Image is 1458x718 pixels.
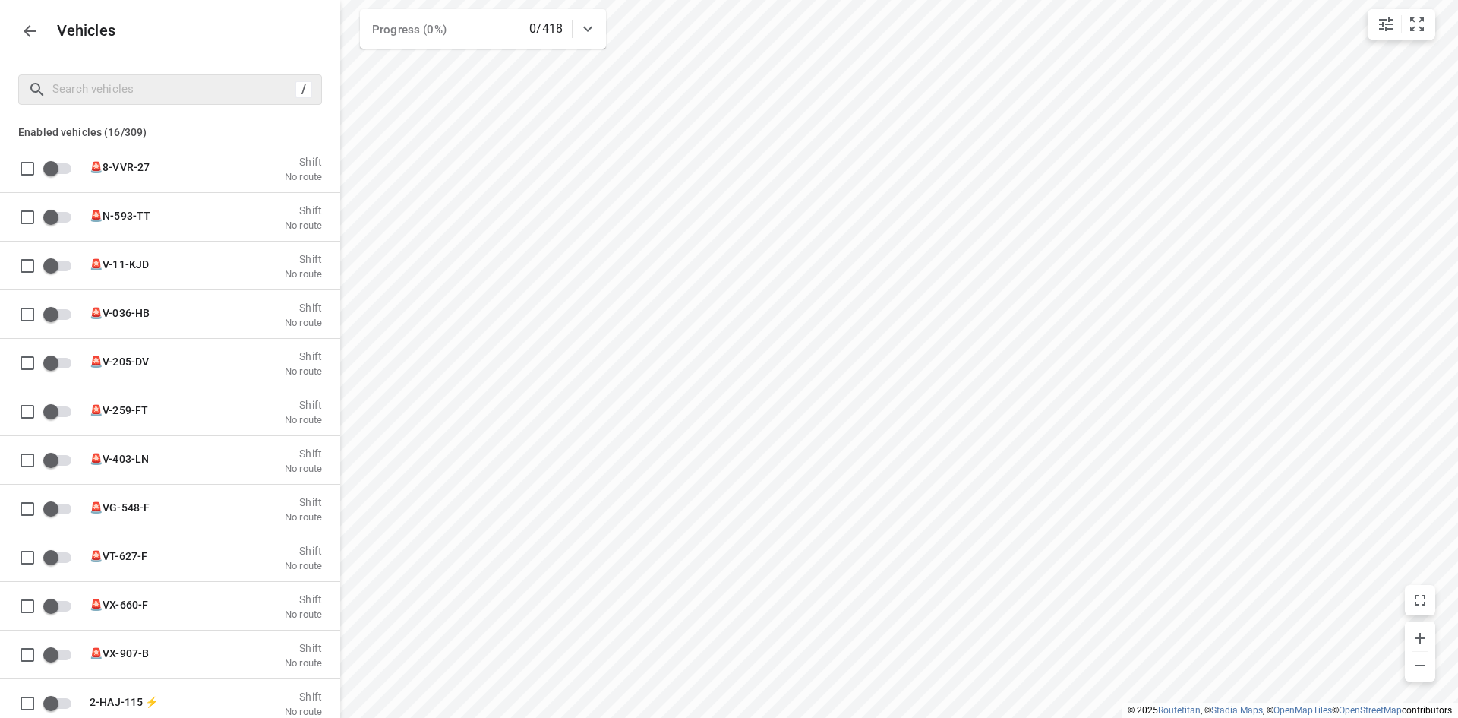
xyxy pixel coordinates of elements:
[285,267,322,280] p: No route
[43,251,80,280] span: Enable
[285,204,322,216] p: Shift
[285,511,322,523] p: No route
[43,542,80,571] span: Enable
[1128,705,1452,716] li: © 2025 , © , © © contributors
[285,690,322,702] p: Shift
[285,608,322,620] p: No route
[285,365,322,377] p: No route
[529,20,563,38] p: 0/418
[285,413,322,425] p: No route
[285,350,322,362] p: Shift
[43,494,80,523] span: Enable
[1158,705,1201,716] a: Routetitan
[285,219,322,231] p: No route
[43,397,80,425] span: Enable
[52,77,295,101] input: Search vehicles
[45,22,116,40] p: Vehicles
[90,549,147,561] span: 🚨VT-627-F
[90,598,148,610] span: 🚨VX-660-F
[1339,705,1402,716] a: OpenStreetMap
[43,202,80,231] span: Enable
[1211,705,1263,716] a: Stadia Maps
[90,695,158,707] span: 2-HAJ-115 ⚡
[90,501,150,513] span: 🚨VG-548-F
[285,398,322,410] p: Shift
[285,593,322,605] p: Shift
[90,403,148,416] span: 🚨V-259-FT
[285,544,322,556] p: Shift
[90,355,149,367] span: 🚨V-205-DV
[285,656,322,669] p: No route
[1402,9,1432,40] button: Fit zoom
[285,252,322,264] p: Shift
[43,688,80,717] span: Enable
[90,258,149,270] span: 🚨V-11-KJD
[285,170,322,182] p: No route
[360,9,606,49] div: Progress (0%)0/418
[285,559,322,571] p: No route
[285,447,322,459] p: Shift
[90,452,149,464] span: 🚨V-403-LN
[43,348,80,377] span: Enable
[285,705,322,717] p: No route
[285,301,322,313] p: Shift
[43,445,80,474] span: Enable
[1368,9,1435,40] div: small contained button group
[90,306,150,318] span: 🚨V-036-HB
[90,160,150,172] span: 🚨8-VVR-27
[1371,9,1401,40] button: Map settings
[43,153,80,182] span: Enable
[285,316,322,328] p: No route
[43,299,80,328] span: Enable
[295,81,312,98] div: /
[43,640,80,669] span: Enable
[372,23,447,36] span: Progress (0%)
[285,641,322,653] p: Shift
[1273,705,1332,716] a: OpenMapTiles
[90,209,150,221] span: 🚨N-593-TT
[285,495,322,508] p: Shift
[285,462,322,474] p: No route
[90,647,149,659] span: 🚨VX-907-B
[285,155,322,167] p: Shift
[43,591,80,620] span: Enable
